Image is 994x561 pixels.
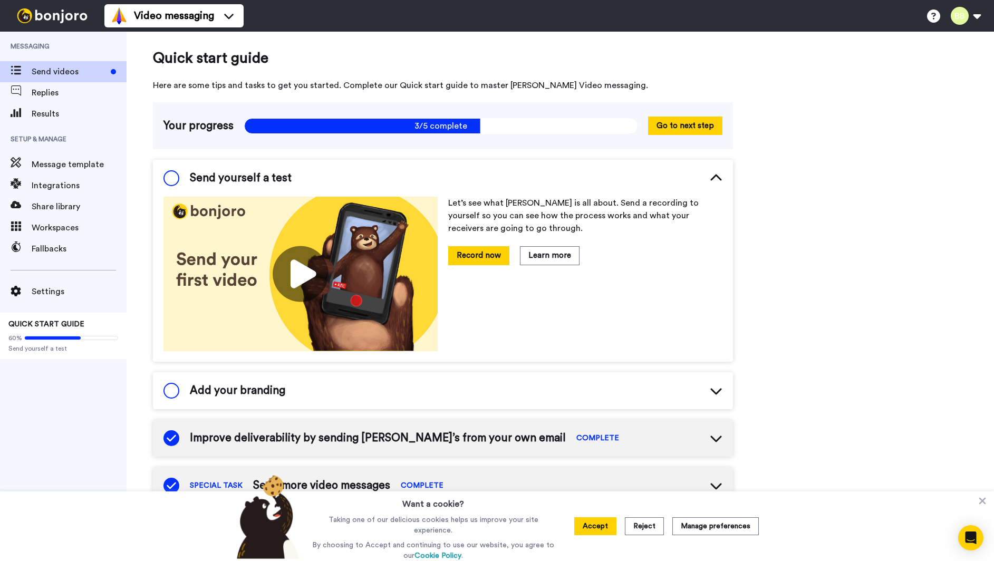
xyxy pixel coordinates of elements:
[153,79,733,92] span: Here are some tips and tasks to get you started. Complete our Quick start guide to master [PERSON...
[190,480,243,491] span: SPECIAL TASK
[32,65,107,78] span: Send videos
[32,221,127,234] span: Workspaces
[32,243,127,255] span: Fallbacks
[414,552,461,559] a: Cookie Policy
[153,47,733,69] span: Quick start guide
[648,117,722,135] button: Go to next step
[672,517,759,535] button: Manage preferences
[244,118,638,134] span: 3/5 complete
[310,515,557,536] p: Taking one of our delicious cookies helps us improve your site experience.
[32,158,127,171] span: Message template
[111,7,128,24] img: vm-color.svg
[32,285,127,298] span: Settings
[576,433,619,443] span: COMPLETE
[163,118,234,134] span: Your progress
[134,8,214,23] span: Video messaging
[448,246,509,265] button: Record now
[190,430,566,446] span: Improve deliverability by sending [PERSON_NAME]’s from your own email
[448,197,722,235] p: Let’s see what [PERSON_NAME] is all about. Send a recording to yourself so you can see how the pr...
[8,334,22,342] span: 60%
[190,383,285,399] span: Add your branding
[32,200,127,213] span: Share library
[574,517,616,535] button: Accept
[520,246,580,265] button: Learn more
[958,525,983,550] div: Open Intercom Messenger
[625,517,664,535] button: Reject
[227,475,305,559] img: bear-with-cookie.png
[8,344,118,353] span: Send yourself a test
[13,8,92,23] img: bj-logo-header-white.svg
[190,170,292,186] span: Send yourself a test
[253,478,390,494] span: Send more video messages
[32,86,127,99] span: Replies
[32,108,127,120] span: Results
[8,321,84,328] span: QUICK START GUIDE
[402,491,464,510] h3: Want a cookie?
[32,179,127,192] span: Integrations
[163,197,438,351] img: 178eb3909c0dc23ce44563bdb6dc2c11.jpg
[310,540,557,561] p: By choosing to Accept and continuing to use our website, you agree to our .
[401,480,443,491] span: COMPLETE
